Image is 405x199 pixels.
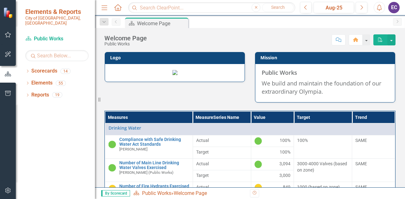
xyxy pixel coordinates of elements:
[119,137,190,147] a: Compliance with Safe Drinking Water Act Standards
[193,147,251,158] td: Double-Click to Edit
[262,69,297,76] strong: Public Works
[355,161,367,166] span: SAME
[254,161,262,168] img: On Track
[142,190,171,196] a: Public Works
[314,2,354,13] button: Aug-25
[133,190,245,197] div: »
[172,70,178,75] img: olympianew2.png
[174,190,207,196] div: Welcome Page
[297,184,340,190] span: 1000 (based on zone)
[193,158,251,170] td: Double-Click to Edit
[193,182,251,193] td: Double-Click to Edit
[25,50,89,61] input: Search Below...
[352,135,395,158] td: Double-Click to Edit
[279,161,290,168] span: 3,094
[254,137,262,145] img: On Track
[104,35,147,42] div: Welcome Page
[25,35,89,43] a: Public Works
[260,55,392,60] h3: Mission
[355,184,367,190] span: SAME
[280,137,290,145] span: 100%
[316,4,352,12] div: Aug-25
[31,79,53,87] a: Elements
[105,135,193,158] td: Double-Click to Edit Right Click for Context Menu
[294,158,352,182] td: Double-Click to Edit
[280,149,290,155] span: 100%
[262,3,294,12] button: Search
[352,158,395,182] td: Double-Click to Edit
[119,147,147,151] small: [PERSON_NAME]
[297,138,308,143] span: 100%
[25,15,89,26] small: City of [GEOGRAPHIC_DATA], [GEOGRAPHIC_DATA]
[110,55,242,60] h3: Logo
[193,170,251,182] td: Double-Click to Edit
[105,123,395,135] td: Double-Click to Edit Right Click for Context Menu
[60,68,71,74] div: 14
[254,184,262,191] img: Caution
[101,190,130,196] span: By Scorecard
[251,158,294,170] td: Double-Click to Edit
[119,161,190,170] a: Number of Main Line Drinking Water Valves Exercised
[25,8,89,15] span: Elements & Reports
[128,2,295,13] input: Search ClearPoint...
[355,138,367,143] span: SAME
[279,172,290,179] span: 3,000
[3,7,15,18] img: ClearPoint Strategy
[283,184,290,191] span: 849
[262,79,381,95] span: We build and maintain the foundation of our extraordinary Olympia.
[196,149,248,155] span: Target
[251,182,294,193] td: Double-Click to Edit
[294,135,352,158] td: Double-Click to Edit
[388,2,400,13] button: EC
[109,141,116,148] img: On Track
[196,184,248,190] span: Actual
[104,42,147,46] div: Public Works
[105,158,193,182] td: Double-Click to Edit Right Click for Context Menu
[251,135,294,147] td: Double-Click to Edit
[196,172,248,179] span: Target
[193,135,251,147] td: Double-Click to Edit
[31,67,57,75] a: Scorecards
[119,171,173,175] small: [PERSON_NAME] (Public Works)
[119,184,190,189] a: Number of Fire Hydrants Exercised
[196,137,248,143] span: Actual
[196,161,248,167] span: Actual
[251,147,294,158] td: Double-Click to Edit
[297,161,347,173] span: 3000-4000 Valves (based on zone)
[271,5,285,10] span: Search
[109,164,116,172] img: On Track
[109,126,392,130] a: Drinking Water
[52,92,62,98] div: 19
[109,185,116,192] img: Caution
[137,20,187,27] div: Welcome Page
[56,80,66,86] div: 55
[31,91,49,99] a: Reports
[251,170,294,182] td: Double-Click to Edit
